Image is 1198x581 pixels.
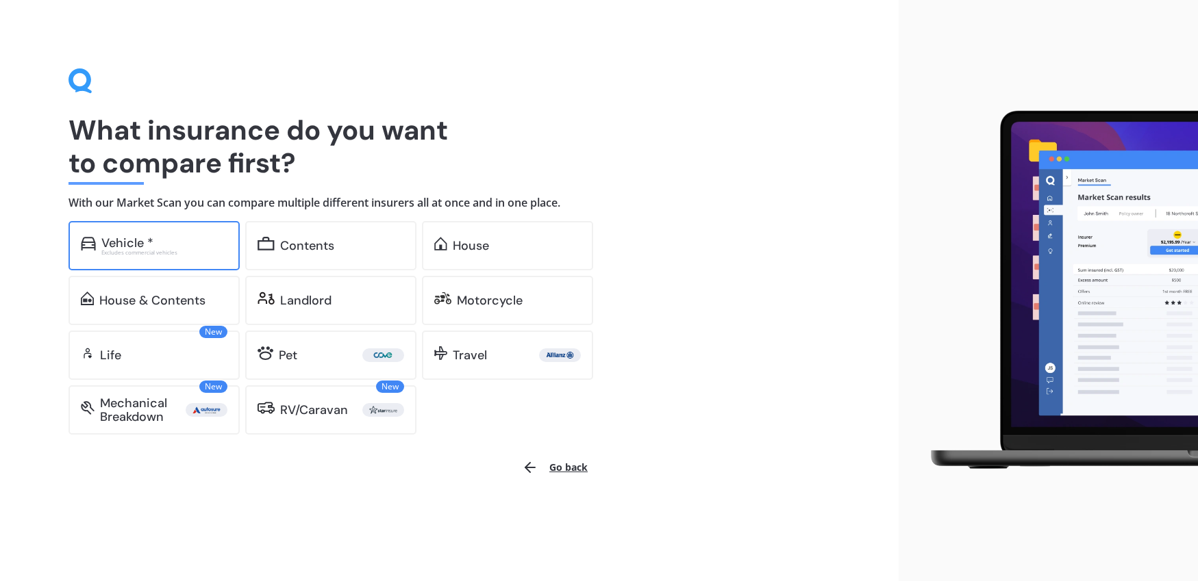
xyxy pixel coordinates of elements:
[542,348,578,362] img: Allianz.webp
[258,237,275,250] img: content.01f40a52572271636b6f.svg
[100,396,186,424] div: Mechanical Breakdown
[199,326,227,338] span: New
[457,294,523,307] div: Motorcycle
[258,346,273,360] img: pet.71f96884985775575a0d.svg
[81,237,96,250] img: car.f15378c7a67c060ca3f3.svg
[99,294,205,307] div: House & Contents
[101,250,227,255] div: Excludes commercial vehicles
[199,380,227,393] span: New
[365,348,401,362] img: Cove.webp
[434,237,447,250] img: home.91c183c226a05b4dc763.svg
[279,348,297,362] div: Pet
[514,451,596,484] button: Go back
[280,403,348,417] div: RV/Caravan
[434,292,451,305] img: motorbike.c49f395e5a6966510904.svg
[101,236,153,250] div: Vehicle *
[434,346,447,360] img: travel.bdda8d6aa9c3f12c5fe2.svg
[81,292,94,305] img: home-and-contents.b802091223b8502ef2dd.svg
[68,196,830,210] h4: With our Market Scan you can compare multiple different insurers all at once and in one place.
[81,401,95,415] img: mbi.6615ef239df2212c2848.svg
[365,403,401,417] img: Star.webp
[453,239,489,253] div: House
[911,103,1198,479] img: laptop.webp
[81,346,95,360] img: life.f720d6a2d7cdcd3ad642.svg
[68,114,830,179] h1: What insurance do you want to compare first?
[100,348,121,362] div: Life
[258,401,275,415] img: rv.0245371a01b30db230af.svg
[280,294,332,307] div: Landlord
[188,403,225,417] img: Autosure.webp
[258,292,275,305] img: landlord.470ea2398dcb263567d0.svg
[376,380,404,393] span: New
[453,348,487,362] div: Travel
[280,239,334,253] div: Contents
[245,331,416,380] a: Pet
